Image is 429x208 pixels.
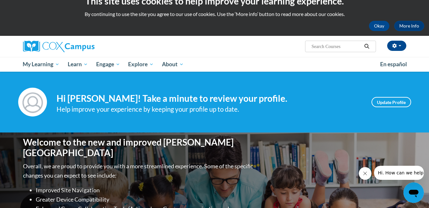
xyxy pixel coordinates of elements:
span: Hi. How can we help? [4,4,52,10]
h4: Hi [PERSON_NAME]! Take a minute to review your profile. [57,93,362,104]
a: About [158,57,188,72]
p: Overall, we are proud to provide you with a more streamlined experience. Some of the specific cha... [23,162,255,180]
p: By continuing to use the site you agree to our use of cookies. Use the ‘More info’ button to read... [5,11,424,18]
img: Profile Image [18,88,47,116]
span: Explore [128,60,154,68]
div: Main menu [13,57,416,72]
iframe: Close message [359,167,372,180]
li: Improved Site Navigation [36,186,255,195]
li: Greater Device Compatibility [36,195,255,204]
a: En español [376,58,411,71]
a: My Learning [19,57,64,72]
span: My Learning [23,60,59,68]
button: Okay [369,21,389,31]
iframe: Button to launch messaging window [403,182,424,203]
span: About [162,60,184,68]
div: Help improve your experience by keeping your profile up to date. [57,104,362,115]
img: Cox Campus [23,41,95,52]
a: Update Profile [372,97,411,107]
h1: Welcome to the new and improved [PERSON_NAME][GEOGRAPHIC_DATA] [23,137,255,158]
span: Learn [68,60,88,68]
iframe: Message from company [374,166,424,180]
a: Engage [92,57,124,72]
a: Learn [64,57,92,72]
span: En español [380,61,407,68]
input: Search Courses [311,43,362,50]
span: Engage [96,60,120,68]
a: Explore [124,57,158,72]
a: More Info [394,21,424,31]
button: Search [362,43,372,50]
a: Cox Campus [23,41,144,52]
button: Account Settings [387,41,406,51]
